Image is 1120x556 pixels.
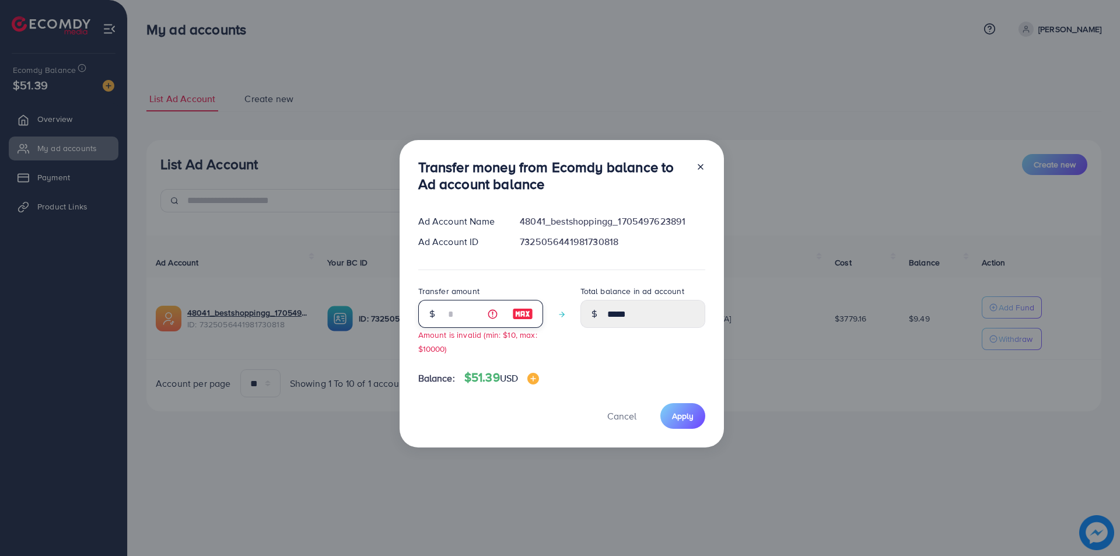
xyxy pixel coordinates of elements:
span: USD [500,372,518,384]
span: Balance: [418,372,455,385]
span: Cancel [607,410,636,422]
img: image [527,373,539,384]
button: Apply [660,403,705,428]
div: 7325056441981730818 [510,235,714,249]
div: Ad Account ID [409,235,511,249]
span: Apply [672,410,694,422]
div: Ad Account Name [409,215,511,228]
label: Transfer amount [418,285,480,297]
div: 48041_bestshoppingg_1705497623891 [510,215,714,228]
img: image [512,307,533,321]
small: Amount is invalid (min: $10, max: $10000) [418,329,537,354]
h4: $51.39 [464,370,539,385]
button: Cancel [593,403,651,428]
label: Total balance in ad account [580,285,684,297]
h3: Transfer money from Ecomdy balance to Ad account balance [418,159,687,193]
